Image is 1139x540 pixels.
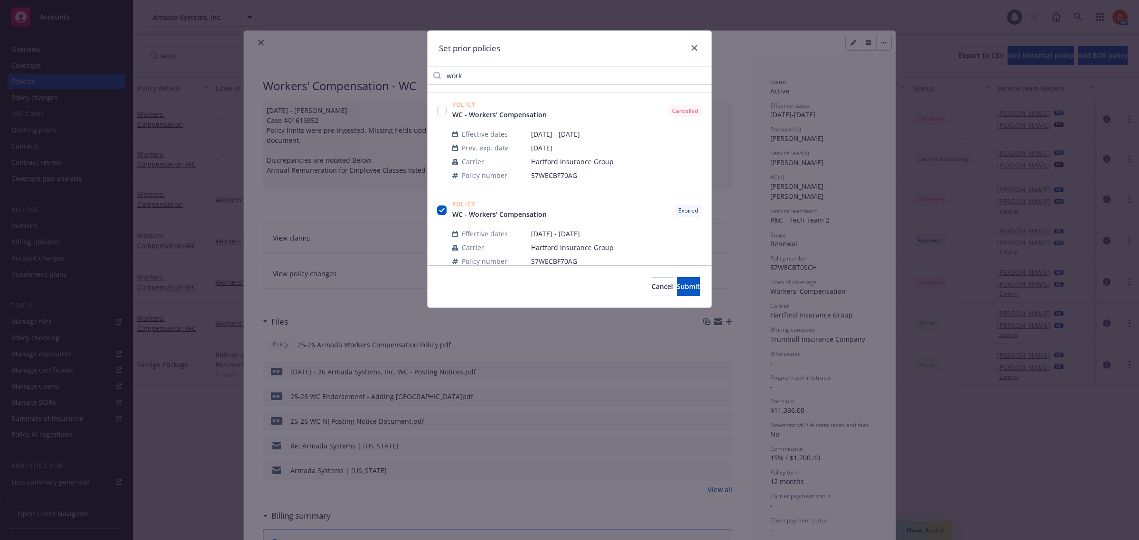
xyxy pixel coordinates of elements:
span: Cancelled [672,107,698,115]
button: Submit [677,277,700,296]
span: Effective dates [462,229,508,239]
span: [DATE] - [DATE] [531,129,702,139]
a: WC - Workers' Compensation [452,110,554,120]
span: Hartford Insurance Group [531,157,702,167]
span: Expired [678,206,698,215]
input: Filter by keyword [428,66,711,85]
span: Policy number [462,256,507,266]
button: Cancel [652,277,673,296]
span: Policy number [462,170,507,180]
span: Cancel [652,282,673,291]
span: Prev. exp. date [462,143,509,153]
span: [DATE] [531,143,702,153]
span: Policy [452,202,554,207]
span: 57WECBF70AG [531,256,702,266]
span: Policy [452,102,554,108]
span: 57WECBF70AG [531,170,702,180]
span: Submit [677,282,700,291]
span: Carrier [462,157,484,167]
a: WC - Workers' Compensation [452,209,554,219]
span: Carrier [462,242,484,252]
span: [DATE] - [DATE] [531,229,702,239]
span: Hartford Insurance Group [531,242,702,252]
span: Effective dates [462,129,508,139]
